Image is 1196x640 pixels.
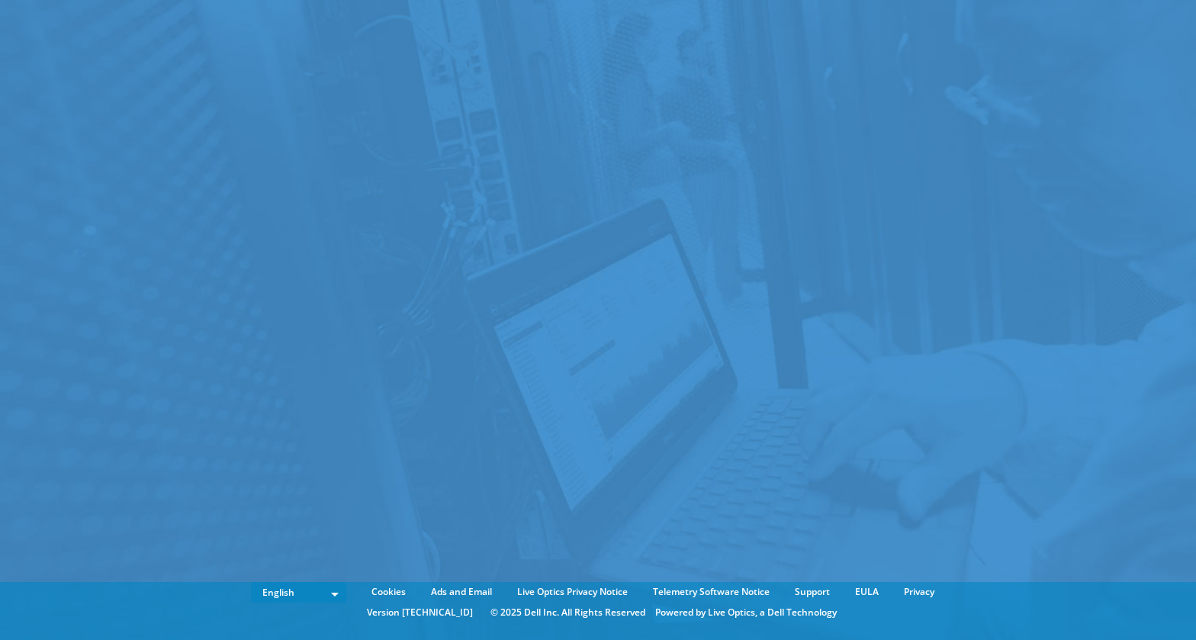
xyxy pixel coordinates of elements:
a: EULA [844,584,890,600]
a: Live Optics Privacy Notice [506,584,639,600]
a: Privacy [892,584,946,600]
a: Telemetry Software Notice [641,584,781,600]
li: Version [TECHNICAL_ID] [359,604,481,621]
a: Support [783,584,841,600]
a: Ads and Email [420,584,503,600]
a: Cookies [360,584,417,600]
li: Powered by Live Optics, a Dell Technology [655,604,837,621]
li: © 2025 Dell Inc. All Rights Reserved [483,604,653,621]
